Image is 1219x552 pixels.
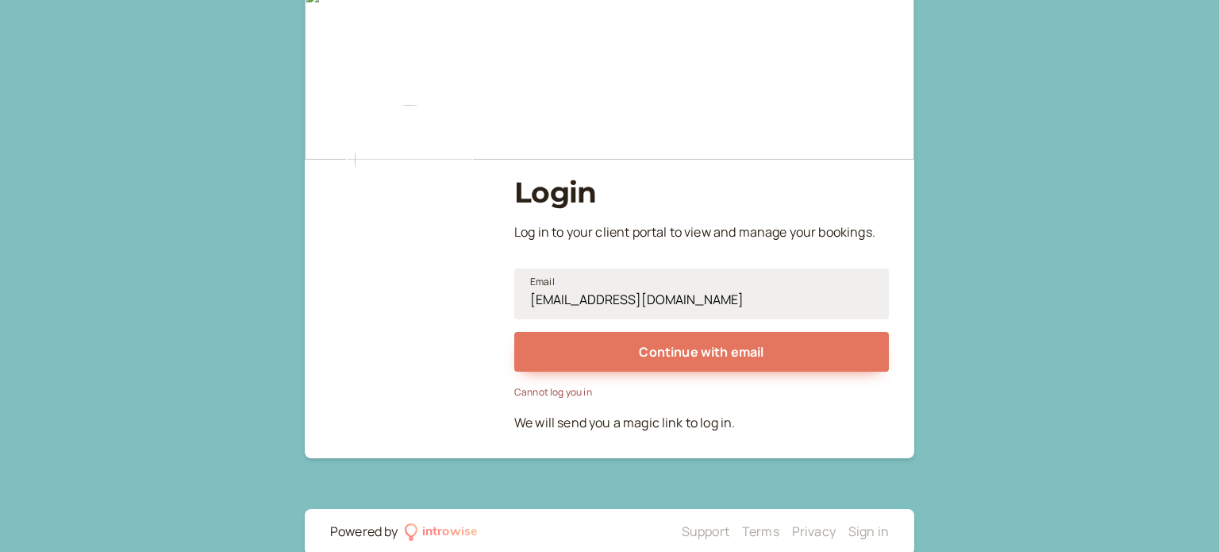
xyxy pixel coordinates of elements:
[514,384,889,400] div: Cannot log you in
[514,413,889,434] p: We will send you a magic link to log in.
[514,268,889,319] input: Email
[530,274,555,290] span: Email
[422,522,478,542] div: introwise
[405,522,479,542] a: introwise
[682,523,729,540] a: Support
[848,523,889,540] a: Sign in
[330,522,398,542] div: Powered by
[792,523,836,540] a: Privacy
[514,176,889,210] h1: Login
[742,523,779,540] a: Terms
[514,332,889,372] button: Continue with email
[639,343,763,361] span: Continue with email
[514,222,889,243] p: Log in to your client portal to view and manage your bookings.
